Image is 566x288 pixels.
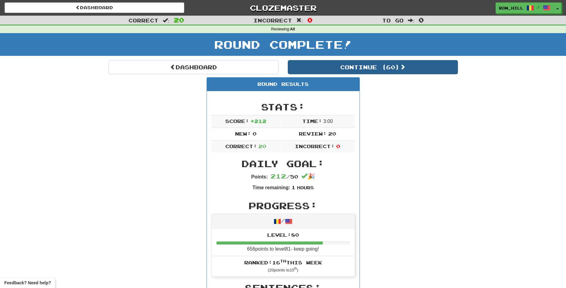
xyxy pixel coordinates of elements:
span: 1 [291,184,295,190]
div: / [212,214,355,228]
span: Correct [128,17,158,23]
span: : [408,18,414,23]
span: 3 : 0 0 [323,119,333,124]
span: Correct: [225,143,257,149]
span: Ranked: 16 this week [244,259,322,265]
li: 656 points to level 81 - keep going! [212,228,355,256]
a: Dashboard [108,60,279,74]
span: / 50 [270,174,298,179]
a: Ron_Hill / [496,2,554,13]
span: Open feedback widget [4,280,51,286]
span: Incorrect: [295,143,335,149]
span: : [296,18,303,23]
a: Clozemaster [193,2,373,13]
span: Score: [225,118,249,124]
span: Level: 80 [267,232,299,238]
span: : [163,18,169,23]
small: ( 20 points to 15 ) [268,268,298,272]
strong: All [290,27,295,31]
button: Continue (60) [288,60,458,74]
span: 20 [174,16,184,24]
h2: Daily Goal: [211,159,355,169]
sup: th [294,267,297,270]
h2: Stats: [211,102,355,112]
span: Ron_Hill [499,5,523,11]
strong: Time remaining: [253,185,290,190]
span: New: [235,131,251,136]
span: Review: [299,131,327,136]
span: + 212 [250,118,266,124]
span: / [537,5,540,9]
span: 0 [336,143,340,149]
span: To go [382,17,403,23]
span: 🎉 [301,173,315,180]
div: Round Results [207,78,359,91]
span: 212 [270,172,286,180]
h2: Progress: [211,201,355,211]
span: 20 [328,131,336,136]
span: 0 [419,16,424,24]
span: 20 [258,143,266,149]
span: Time: [302,118,322,124]
small: Hours [297,185,313,190]
sup: th [280,259,286,263]
h1: Round Complete! [2,38,564,51]
span: Incorrect [253,17,292,23]
span: 0 [307,16,313,24]
a: Dashboard [5,2,184,13]
strong: Points: [251,174,268,179]
span: 0 [252,131,256,136]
